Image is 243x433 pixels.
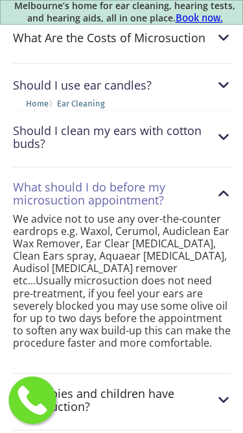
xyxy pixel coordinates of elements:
[13,125,232,151] div: Should I clean my ears with cotton buds?Should I clean my ears with cotton buds?
[26,99,49,108] span: Home
[13,214,232,351] p: We advice not to use any over-the-counter eardrops e.g. Waxol, Cerumol, Audiclean Ear Wax Remover...
[57,97,105,109] a: Ear Cleaning
[13,181,232,207] div: What should I do before my microsuction appointment?What should I do before my microsuction appoi...
[26,97,57,110] li: 〉
[215,77,232,94] img: Should I use ear candles?
[176,12,223,24] a: Book now.
[13,77,232,94] div: Should I use ear candles?Should I use ear candles?
[13,32,205,45] div: What Are the Costs of Microsuction
[13,79,152,92] div: Should I use ear candles?
[13,181,215,207] div: What should I do before my microsuction appointment?
[13,388,232,414] div: Can babies and children have microsuction?Can babies and children have microsuction?
[13,214,232,364] nav: What should I do before my microsuction appointment?What should I do before my microsuction appoi...
[215,129,232,146] img: Should I clean my ears with cotton buds?
[215,392,232,409] img: Can babies and children have microsuction?
[26,97,49,109] a: Home
[13,125,215,151] div: Should I clean my ears with cotton buds?
[215,186,232,203] img: What should I do before my microsuction appointment?
[57,99,105,108] span: Ear Cleaning
[13,30,232,47] div: What Are the Costs of MicrosuctionWhat Are the Costs of Microsuction
[13,388,215,414] div: Can babies and children have microsuction?
[215,30,232,47] img: What Are the Costs of Microsuction
[4,1,239,24] p: Melbourne’s home for ear cleaning, hearing tests, and hearing aids, all in one place.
